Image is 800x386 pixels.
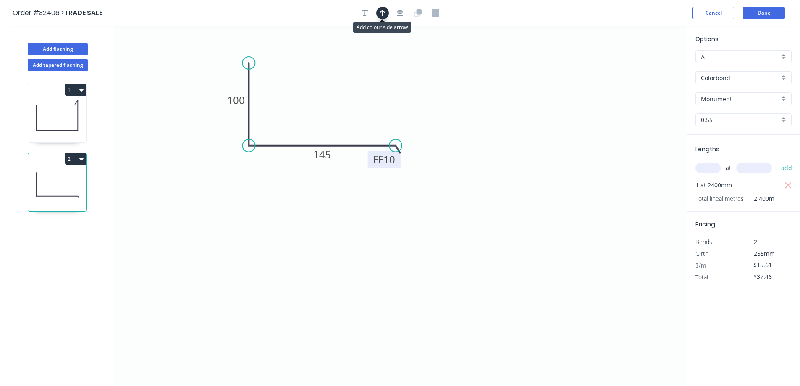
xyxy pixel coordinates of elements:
[695,179,732,191] span: 1 at 2400mm
[695,249,708,257] span: Girth
[726,162,731,174] span: at
[28,43,88,55] button: Add flashing
[701,74,779,82] input: Material
[695,220,715,228] span: Pricing
[13,8,64,18] span: Order #32406 >
[65,84,86,96] button: 1
[313,147,331,161] tspan: 145
[701,95,779,103] input: Colour
[692,7,734,19] button: Cancel
[353,22,411,33] div: Add colour side arrow
[754,249,775,257] span: 255mm
[695,261,706,269] span: $/m
[695,273,708,281] span: Total
[227,93,245,107] tspan: 100
[373,152,383,166] tspan: FE
[743,7,785,19] button: Done
[695,35,719,43] span: Options
[65,153,86,165] button: 2
[695,193,744,205] span: Total lineal metres
[701,53,779,61] input: Price level
[744,193,774,205] span: 2.400m
[701,116,779,124] input: Thickness
[754,238,757,246] span: 2
[64,8,102,18] span: TRADE SALE
[113,26,687,386] svg: 0
[777,161,797,175] button: add
[695,238,712,246] span: Bends
[695,145,719,153] span: Lengths
[28,59,88,71] button: Add tapered flashing
[383,152,395,166] tspan: 10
